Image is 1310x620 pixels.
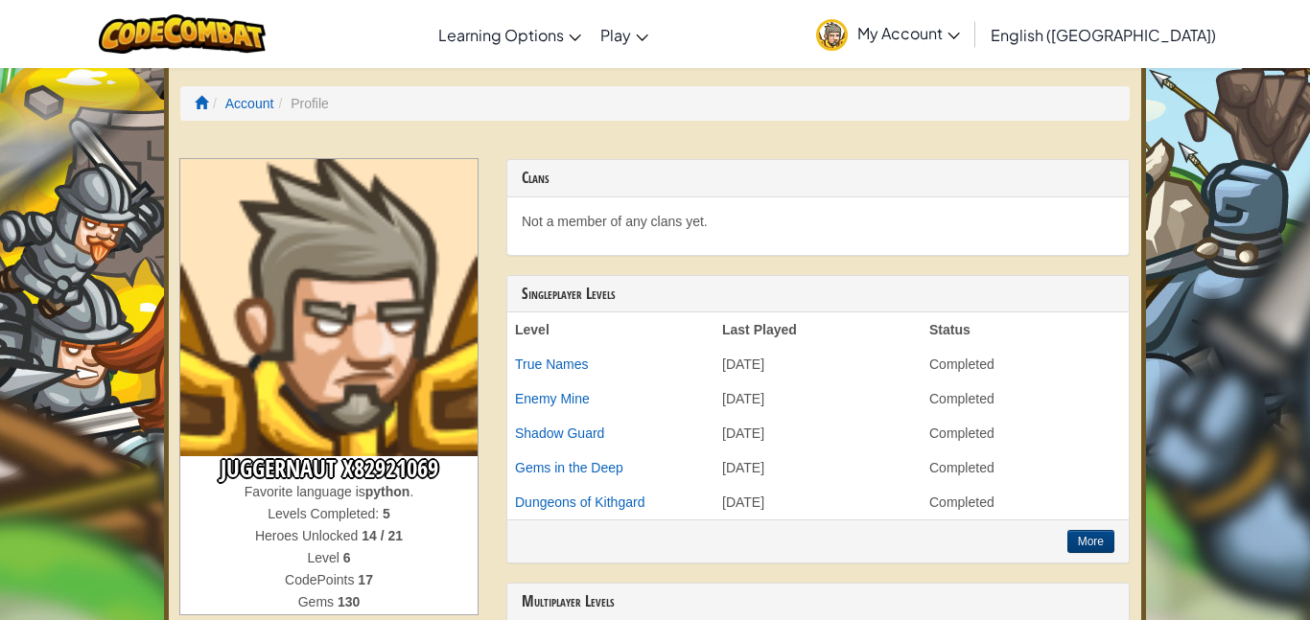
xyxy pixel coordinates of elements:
span: Level [307,550,342,565]
span: CodePoints [285,572,358,587]
span: Gems [298,594,338,609]
span: Learning Options [438,25,564,45]
td: Completed [922,347,1129,381]
strong: 14 / 21 [362,528,403,543]
strong: 6 [343,550,351,565]
td: [DATE] [714,347,922,381]
img: avatar [816,19,848,51]
span: Levels Completed: [268,506,383,521]
td: [DATE] [714,381,922,416]
th: Last Played [714,312,922,347]
a: Enemy Mine [515,391,590,406]
td: [DATE] [714,416,922,450]
td: Completed [922,416,1129,450]
strong: 5 [383,506,390,521]
a: True Names [515,356,589,372]
a: English ([GEOGRAPHIC_DATA]) [981,9,1226,60]
span: Favorite language is [245,484,365,499]
td: [DATE] [714,450,922,485]
h3: Multiplayer Levels [522,593,1114,610]
a: My Account [807,4,970,64]
button: More [1067,530,1114,553]
td: [DATE] [714,485,922,519]
td: Completed [922,450,1129,485]
span: My Account [857,23,960,43]
td: Completed [922,485,1129,519]
h3: JUGGERNAUT X82921069 [180,456,478,482]
p: Not a member of any clans yet. [522,212,1114,231]
a: Learning Options [429,9,591,60]
span: English ([GEOGRAPHIC_DATA]) [991,25,1216,45]
a: Dungeons of Kithgard [515,494,644,510]
strong: python [365,484,410,499]
span: Play [600,25,631,45]
img: CodeCombat logo [99,14,267,54]
strong: 17 [358,572,373,587]
a: Play [591,9,658,60]
a: Account [225,96,274,111]
strong: 130 [338,594,360,609]
li: Profile [273,94,328,113]
th: Status [922,312,1129,347]
span: Heroes Unlocked [255,528,362,543]
h3: Singleplayer Levels [522,286,1114,303]
a: Shadow Guard [515,425,604,441]
h3: Clans [522,170,1114,187]
a: Gems in the Deep [515,460,623,475]
td: Completed [922,381,1129,416]
th: Level [507,312,714,347]
span: . [409,484,413,499]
